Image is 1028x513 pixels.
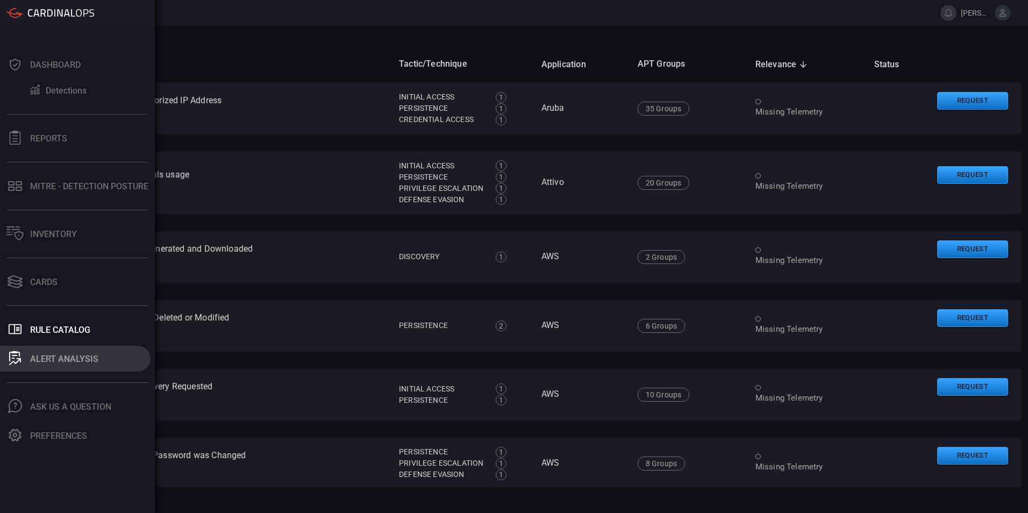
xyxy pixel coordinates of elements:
div: ALERT ANALYSIS [30,354,98,364]
div: Credential Access [399,114,484,125]
div: Persistence [399,320,484,331]
div: Discovery [399,251,484,262]
div: Inventory [30,229,77,239]
div: 10 Groups [638,388,690,402]
div: 1 [496,252,506,262]
div: 1 [496,383,506,394]
div: Cards [30,277,58,287]
button: Request [937,92,1008,110]
div: Defense Evasion [399,469,484,480]
span: Application [541,58,600,71]
div: Persistence [399,446,484,458]
div: Reports [30,133,67,144]
div: Initial Access [399,91,484,103]
div: 1 [496,160,506,171]
div: Persistence [399,395,484,406]
div: 1 [496,103,506,114]
div: MITRE - Detection Posture [30,181,148,191]
td: Aruba [533,83,629,134]
th: Tactic/Technique [390,49,533,80]
div: 20 Groups [638,176,690,190]
div: 8 Groups [638,457,685,471]
div: 1 [496,469,506,480]
div: Defense Evasion [399,194,484,205]
span: [PERSON_NAME].[PERSON_NAME] [961,9,990,17]
div: 1 [496,183,506,194]
div: Missing Telemetry [755,461,857,473]
td: Aruba - Login from Unauthorized IP Address [43,83,390,134]
div: Privilege Escalation [399,458,484,469]
div: Rule Catalog [30,325,90,335]
td: AWS [533,231,629,283]
div: Missing Telemetry [755,181,857,192]
td: AWS - Credential Report Generated and Downloaded [43,231,390,283]
div: 2 Groups [638,250,685,264]
div: 35 Groups [638,102,690,116]
div: Initial Access [399,160,484,172]
div: 1 [496,194,506,205]
div: Missing Telemetry [755,324,857,335]
td: AWS [533,369,629,421]
div: Persistence [399,172,484,183]
span: Relevance [755,58,811,71]
div: Dashboard [30,60,81,70]
td: AWS - A Database Master Password was Changed [43,438,390,489]
div: Ask Us A Question [30,402,111,412]
td: Attivo - Deceptive credentials usage [43,152,390,214]
div: 1 [496,172,506,182]
div: Missing Telemetry [755,106,857,118]
button: Request [937,166,1008,184]
div: Persistence [399,103,484,114]
div: 1 [496,395,506,405]
div: Initial Access [399,383,484,395]
div: Preferences [30,431,87,441]
div: Missing Telemetry [755,255,857,266]
td: AWS [533,300,629,352]
div: 2 [496,320,506,331]
button: Request [937,240,1008,258]
th: APT Groups [629,49,747,80]
td: Attivo [533,152,629,214]
div: Detections [46,85,87,96]
td: AWS - IAM Group Created, Deleted or Modified [43,300,390,352]
div: 6 Groups [638,319,685,333]
td: AWS - IAM Password Recovery Requested [43,369,390,421]
div: 1 [496,458,506,469]
span: Status [874,58,913,71]
div: Missing Telemetry [755,393,857,404]
div: 1 [496,447,506,458]
button: Request [937,309,1008,327]
div: Privilege Escalation [399,183,484,194]
div: 1 [496,115,506,125]
td: AWS [533,438,629,489]
button: Request [937,447,1008,465]
div: 1 [496,92,506,103]
button: Request [937,378,1008,396]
